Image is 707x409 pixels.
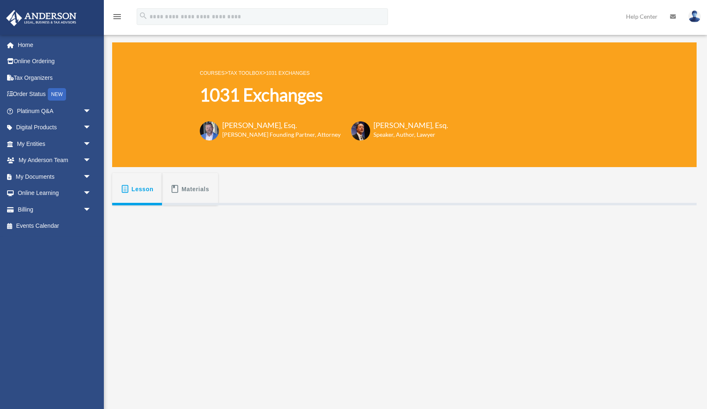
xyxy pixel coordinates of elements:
a: My Anderson Teamarrow_drop_down [6,152,104,169]
h1: 1031 Exchanges [200,83,448,107]
a: menu [112,15,122,22]
a: Home [6,37,104,53]
span: arrow_drop_down [83,103,100,120]
a: 1031 Exchanges [266,70,309,76]
span: arrow_drop_down [83,168,100,185]
a: Digital Productsarrow_drop_down [6,119,104,136]
h3: [PERSON_NAME], Esq. [222,120,341,131]
img: Anderson Advisors Platinum Portal [4,10,79,26]
i: search [139,11,148,20]
span: arrow_drop_down [83,119,100,136]
span: Materials [182,182,209,197]
img: Scott-Estill-Headshot.png [351,121,370,140]
a: My Entitiesarrow_drop_down [6,136,104,152]
h6: Speaker, Author, Lawyer [373,131,438,139]
a: Events Calendar [6,218,104,234]
h3: [PERSON_NAME], Esq. [373,120,448,131]
span: Lesson [132,182,154,197]
span: arrow_drop_down [83,201,100,218]
div: NEW [48,88,66,101]
a: My Documentsarrow_drop_down [6,168,104,185]
a: Billingarrow_drop_down [6,201,104,218]
a: Online Ordering [6,53,104,70]
img: User Pic [688,10,701,22]
span: arrow_drop_down [83,136,100,153]
a: Tax Organizers [6,69,104,86]
i: menu [112,12,122,22]
a: Online Learningarrow_drop_down [6,185,104,202]
p: > > [200,68,448,78]
a: Tax Toolbox [228,70,263,76]
span: arrow_drop_down [83,185,100,202]
a: Order StatusNEW [6,86,104,103]
img: Toby-circle-head.png [200,121,219,140]
span: arrow_drop_down [83,152,100,169]
h6: [PERSON_NAME] Founding Partner, Attorney [222,131,341,139]
a: COURSES [200,70,224,76]
a: Platinum Q&Aarrow_drop_down [6,103,104,119]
